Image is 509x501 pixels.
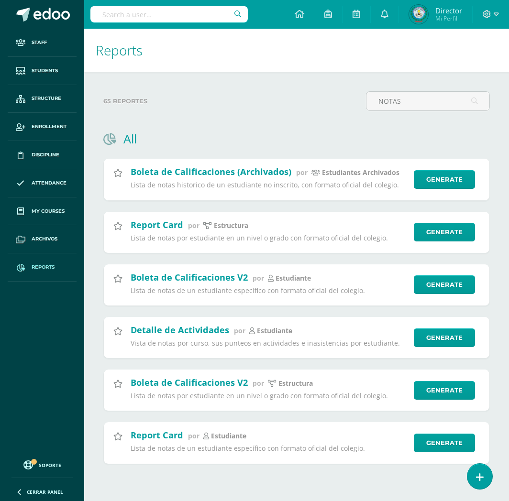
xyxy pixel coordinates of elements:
[131,429,183,441] h2: Report Card
[435,6,462,15] span: Director
[39,462,61,468] span: Soporte
[131,272,248,283] h2: Boleta de Calificaciones V2
[8,85,77,113] a: Structure
[11,458,73,471] a: Soporte
[296,168,308,177] span: por
[32,263,55,271] span: Reports
[32,151,59,159] span: Discipline
[8,169,77,197] a: Attendance
[214,221,248,230] p: estructura
[188,431,199,440] span: por
[414,275,475,294] a: Generate
[32,123,66,131] span: Enrollment
[253,273,264,283] span: por
[32,95,61,102] span: Structure
[8,29,77,57] a: Staff
[131,166,291,177] h2: Boleta de Calificaciones (Archivados)
[131,377,248,388] h2: Boleta de Calificaciones V2
[123,131,137,147] h1: All
[414,328,475,347] a: Generate
[8,57,77,85] a: Students
[409,5,428,24] img: 648d3fb031ec89f861c257ccece062c1.png
[253,379,264,388] span: por
[32,39,47,46] span: Staff
[131,324,229,336] h2: Detalle de Actividades
[8,113,77,141] a: Enrollment
[103,91,358,111] label: 65 reportes
[131,444,408,453] p: Lista de notas de un estudiante específico con formato oficial del colegio.
[414,170,475,189] a: Generate
[414,381,475,400] a: Generate
[8,253,77,282] a: Reports
[131,286,408,295] p: Lista de notas de un estudiante específico con formato oficial del colegio.
[131,181,408,189] p: Lista de notas historico de un estudiante no inscrito, con formato oficial del colegio.
[131,339,408,348] p: Vista de notas por curso, sus punteos en actividades e inasistencias por estudiante.
[32,67,58,75] span: Students
[131,219,183,230] h2: Report Card
[234,326,245,335] span: por
[32,207,65,215] span: My courses
[8,197,77,226] a: My courses
[366,92,489,110] input: Busca un reporte aquí...
[414,434,475,452] a: Generate
[278,379,313,388] p: Estructura
[32,235,57,243] span: Archivos
[414,223,475,241] a: Generate
[322,168,399,177] p: Estudiantes Archivados
[435,14,462,22] span: Mi Perfil
[27,489,63,495] span: Cerrar panel
[188,221,199,230] span: por
[276,274,311,283] p: estudiante
[131,392,408,400] p: Lista de notas por estudiante en un nivel o grado con formato oficial del colegio.
[90,6,248,22] input: Search a user…
[8,225,77,253] a: Archivos
[131,234,408,242] p: Lista de notas por estudiante en un nivel o grado con formato oficial del colegio.
[8,141,77,169] a: Discipline
[32,179,66,187] span: Attendance
[96,41,143,59] span: Reports
[257,327,292,335] p: estudiante
[211,432,246,440] p: estudiante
